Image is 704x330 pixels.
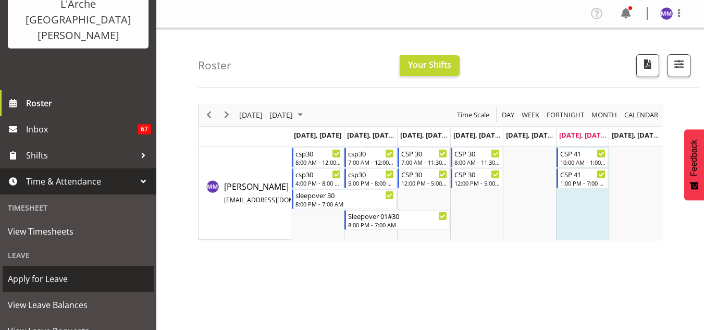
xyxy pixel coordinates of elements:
div: 8:00 AM - 12:00 PM [295,158,341,166]
div: 1:00 PM - 7:00 PM [560,179,606,187]
span: Apply for Leave [8,271,149,287]
span: [PERSON_NAME] [224,181,369,205]
div: Michelle Muir"s event - csp30 Begin From Monday, August 18, 2025 at 4:00:00 PM GMT+12:00 Ends At ... [292,168,344,188]
button: Filter Shifts [668,54,690,77]
td: Michelle Muir resource [199,146,291,240]
div: csp30 [348,169,394,179]
div: csp30 [295,148,341,158]
span: [DATE], [DATE] [294,130,341,140]
a: [PERSON_NAME][EMAIL_ADDRESS][DOMAIN_NAME] [224,180,369,205]
button: Month [623,108,660,121]
div: CSP 30 [454,169,500,179]
div: August 18 - 24, 2025 [236,104,309,126]
span: [DATE], [DATE] [400,130,448,140]
div: 8:00 AM - 11:30 AM [454,158,500,166]
a: Apply for Leave [3,266,154,292]
span: Inbox [26,121,138,137]
button: Timeline Month [590,108,619,121]
a: View Timesheets [3,218,154,245]
div: 10:00 AM - 1:00 PM [560,158,606,166]
div: next period [218,104,236,126]
span: Time & Attendance [26,174,135,189]
div: Michelle Muir"s event - Sleepover 01#30 Begin From Tuesday, August 19, 2025 at 8:00:00 PM GMT+12:... [344,210,449,230]
div: 12:00 PM - 5:00 PM [454,179,500,187]
span: [DATE], [DATE] [559,130,607,140]
div: Michelle Muir"s event - CSP 41 Begin From Saturday, August 23, 2025 at 10:00:00 AM GMT+12:00 Ends... [557,148,609,167]
button: Timeline Week [520,108,541,121]
div: 8:00 PM - 7:00 AM [295,200,394,208]
div: Michelle Muir"s event - CSP 30 Begin From Thursday, August 21, 2025 at 12:00:00 PM GMT+12:00 Ends... [451,168,503,188]
div: Michelle Muir"s event - sleepover 30 Begin From Monday, August 18, 2025 at 8:00:00 PM GMT+12:00 E... [292,189,397,209]
table: Timeline Week of August 23, 2025 [291,146,662,240]
div: Sleepover 01#30 [348,211,447,221]
span: View Leave Balances [8,297,149,313]
div: CSP 30 [401,148,447,158]
div: csp30 [348,148,394,158]
button: Previous [202,108,216,121]
div: Michelle Muir"s event - CSP 30 Begin From Wednesday, August 20, 2025 at 12:00:00 PM GMT+12:00 End... [398,168,450,188]
div: CSP 41 [560,169,606,179]
span: [EMAIL_ADDRESS][DOMAIN_NAME] [224,195,328,204]
div: csp30 [295,169,341,179]
div: Michelle Muir"s event - csp30 Begin From Monday, August 18, 2025 at 8:00:00 AM GMT+12:00 Ends At ... [292,148,344,167]
div: sleepover 30 [295,190,394,200]
a: View Leave Balances [3,292,154,318]
div: Timeline Week of August 23, 2025 [198,104,662,240]
span: View Timesheets [8,224,149,239]
button: Time Scale [455,108,491,121]
div: Timesheet [3,197,154,218]
button: August 2025 [238,108,307,121]
img: michelle-muir11086.jpg [660,7,673,20]
button: Timeline Day [500,108,516,121]
button: Feedback - Show survey [684,129,704,200]
div: 4:00 PM - 8:00 PM [295,179,341,187]
button: Download a PDF of the roster according to the set date range. [636,54,659,77]
span: Day [501,108,515,121]
div: 12:00 PM - 5:00 PM [401,179,447,187]
span: [DATE], [DATE] [347,130,394,140]
button: Next [220,108,234,121]
div: Michelle Muir"s event - csp30 Begin From Tuesday, August 19, 2025 at 5:00:00 PM GMT+12:00 Ends At... [344,168,397,188]
h4: Roster [198,59,231,71]
div: 8:00 PM - 7:00 AM [348,221,447,229]
div: Michelle Muir"s event - CSP 30 Begin From Thursday, August 21, 2025 at 8:00:00 AM GMT+12:00 Ends ... [451,148,503,167]
span: [DATE], [DATE] [453,130,501,140]
span: 67 [138,124,151,135]
div: Michelle Muir"s event - CSP 30 Begin From Wednesday, August 20, 2025 at 7:00:00 AM GMT+12:00 Ends... [398,148,450,167]
div: Leave [3,245,154,266]
span: [DATE] - [DATE] [238,108,294,121]
div: Michelle Muir"s event - csp30 Begin From Tuesday, August 19, 2025 at 7:00:00 AM GMT+12:00 Ends At... [344,148,397,167]
div: 7:00 AM - 11:30 AM [401,158,447,166]
span: Roster [26,95,151,111]
span: calendar [623,108,659,121]
span: Your Shifts [408,59,451,70]
span: Feedback [689,140,699,176]
span: Time Scale [456,108,490,121]
button: Your Shifts [400,55,460,76]
div: Michelle Muir"s event - CSP 41 Begin From Saturday, August 23, 2025 at 1:00:00 PM GMT+12:00 Ends ... [557,168,609,188]
span: [DATE], [DATE] [506,130,553,140]
div: CSP 41 [560,148,606,158]
div: 5:00 PM - 8:00 PM [348,179,394,187]
span: Month [590,108,618,121]
span: Fortnight [546,108,585,121]
div: previous period [200,104,218,126]
span: [DATE], [DATE] [612,130,659,140]
div: 7:00 AM - 12:00 PM [348,158,394,166]
span: Week [521,108,540,121]
div: CSP 30 [454,148,500,158]
div: CSP 30 [401,169,447,179]
button: Fortnight [545,108,586,121]
span: Shifts [26,148,135,163]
